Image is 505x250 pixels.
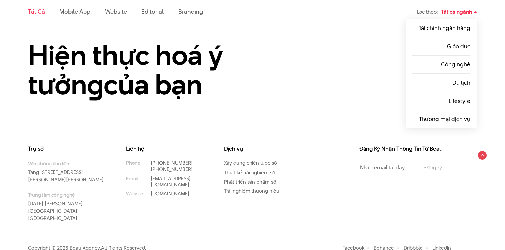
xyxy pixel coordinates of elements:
a: [DOMAIN_NAME] [151,190,189,197]
a: Công nghệ [441,61,470,68]
a: Du lịch [452,79,470,87]
a: Trải nghiệm thương hiệu [224,187,279,194]
input: Đăng ký [422,165,444,170]
a: [PHONE_NUMBER] [151,166,193,173]
div: Tất cả ngành [441,6,477,18]
a: Giáo dục [447,42,470,50]
a: Thiết kế trải nghiệm số [224,169,275,176]
p: [DATE] [PERSON_NAME], [GEOGRAPHIC_DATA], [GEOGRAPHIC_DATA] [28,191,106,222]
a: Website [105,7,127,16]
input: Nhập email tại đây [359,160,418,175]
h2: Hiện thực hoá ý tưởn của bạn [28,40,260,100]
en: g [87,65,104,104]
a: Mobile app [59,7,90,16]
a: Tất cả [28,7,45,16]
a: Branding [178,7,203,16]
h3: Đăng Ký Nhận Thông Tin Từ Beau [359,146,449,152]
a: Editorial [141,7,164,16]
a: Tài chính ngân hàng [419,24,470,32]
h3: Dịch vụ [224,146,302,152]
h3: Liên hệ [126,146,204,152]
p: Tầng [STREET_ADDRESS][PERSON_NAME][PERSON_NAME] [28,160,106,183]
a: Thương mại dịch vụ [419,115,470,123]
small: Phone [126,160,140,166]
div: Lọc theo: [417,6,438,18]
small: Website [126,191,143,197]
a: Hiện thực hoá ý tưởngcủa bạn [28,40,477,100]
small: Văn phòng đại diện [28,160,106,167]
a: Lifestyle [449,97,470,105]
a: Phát triển sản phẩm số [224,178,276,185]
a: Xây dựng chiến lược số [224,159,277,166]
a: [EMAIL_ADDRESS][DOMAIN_NAME] [151,175,191,188]
h3: Trụ sở [28,146,106,152]
small: Email [126,176,138,182]
a: [PHONE_NUMBER] [151,159,193,166]
small: Trung tâm công nghệ [28,191,106,198]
